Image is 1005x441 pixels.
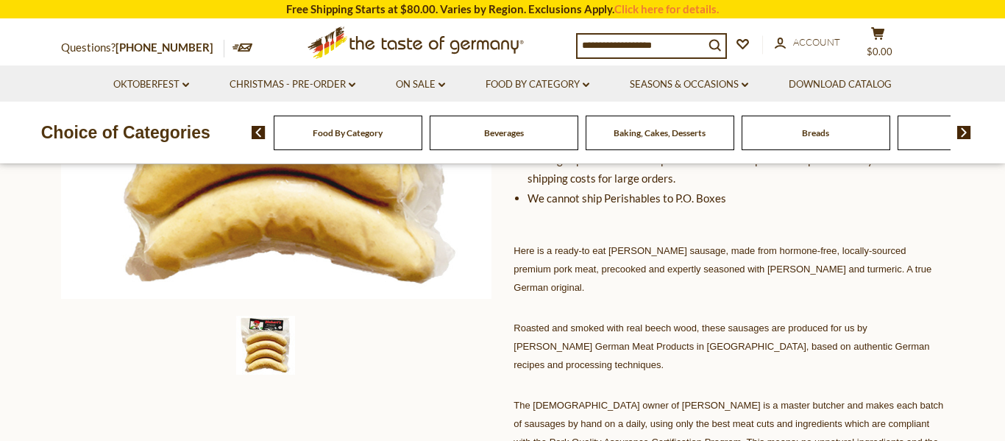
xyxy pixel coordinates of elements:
span: Roasted and smoked with real beech wood, these sausages are produced for us by [PERSON_NAME] Germ... [514,322,929,370]
a: Seasons & Occasions [630,77,748,93]
li: Placing separate orders for perishable and non-perishable products may reduce shipping costs for ... [528,151,944,188]
img: Binkert's Currywurst Sausages Pre-Cooked 1lbs. [236,316,295,375]
span: $0.00 [867,46,892,57]
a: On Sale [396,77,445,93]
a: Beverages [484,127,524,138]
a: [PHONE_NUMBER] [116,40,213,54]
a: Breads [802,127,829,138]
a: Christmas - PRE-ORDER [230,77,355,93]
p: Questions? [61,38,224,57]
a: Download Catalog [789,77,892,93]
a: Oktoberfest [113,77,189,93]
a: Click here for details. [614,2,719,15]
span: Account [793,36,840,48]
li: We cannot ship Perishables to P.O. Boxes [528,189,944,208]
a: Food By Category [313,127,383,138]
a: Food By Category [486,77,589,93]
a: Baking, Cakes, Desserts [614,127,706,138]
button: $0.00 [856,27,900,63]
img: previous arrow [252,126,266,139]
span: Here is a ready-to eat [PERSON_NAME] sausage, made from hormone-free, locally-sourced premium por... [514,245,931,293]
img: next arrow [957,126,971,139]
a: Account [775,35,840,51]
